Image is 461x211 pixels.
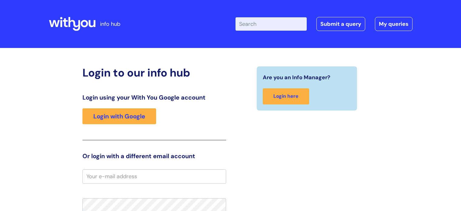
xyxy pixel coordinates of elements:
[263,88,309,104] a: Login here
[316,17,365,31] a: Submit a query
[236,17,307,31] input: Search
[82,169,226,183] input: Your e-mail address
[82,152,226,160] h3: Or login with a different email account
[100,19,120,29] p: info hub
[82,108,156,124] a: Login with Google
[263,73,330,82] span: Are you an Info Manager?
[82,94,226,101] h3: Login using your With You Google account
[82,66,226,79] h2: Login to our info hub
[375,17,413,31] a: My queries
